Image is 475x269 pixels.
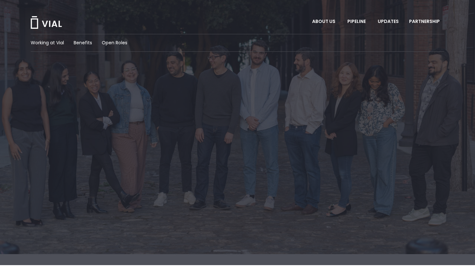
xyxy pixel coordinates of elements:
[404,16,447,27] a: PARTNERSHIPMenu Toggle
[373,16,404,27] a: UPDATES
[342,16,372,27] a: PIPELINEMenu Toggle
[307,16,342,27] a: ABOUT USMenu Toggle
[31,39,64,46] a: Working at Vial
[102,39,127,46] a: Open Roles
[74,39,92,46] a: Benefits
[30,16,62,29] img: Vial Logo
